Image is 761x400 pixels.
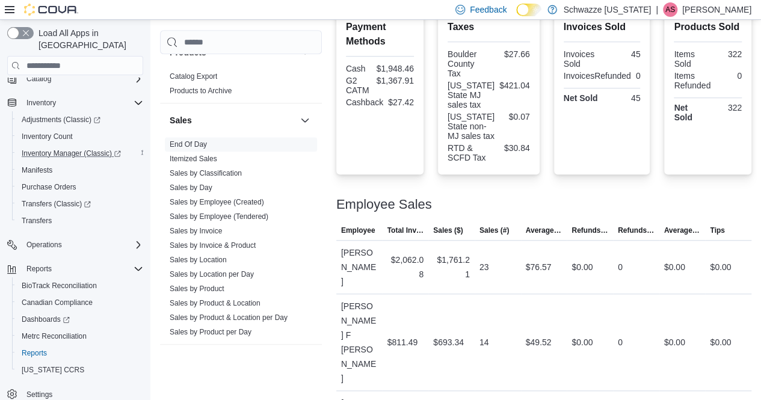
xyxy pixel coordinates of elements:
button: Canadian Compliance [12,294,148,311]
div: Items Sold [674,49,705,69]
button: Sales [298,113,312,128]
div: 322 [710,49,742,59]
div: Items Refunded [674,71,710,90]
a: Inventory Manager (Classic) [12,145,148,162]
span: Inventory [22,96,143,110]
span: Sales (#) [479,226,509,235]
div: Products [160,69,322,103]
span: Average Sale [526,226,562,235]
h3: Sales [170,114,192,126]
a: Sales by Product per Day [170,328,251,336]
a: [US_STATE] CCRS [17,363,89,377]
div: Boulder County Tax [448,49,486,78]
a: Inventory Count [17,129,78,144]
span: Products to Archive [170,86,232,96]
div: $0.00 [572,260,593,274]
a: Metrc Reconciliation [17,329,91,343]
a: Sales by Invoice [170,227,222,235]
span: Refunds ($) [572,226,608,235]
span: Metrc Reconciliation [17,329,143,343]
a: Sales by Location per Day [170,270,254,278]
p: [PERSON_NAME] [682,2,751,17]
span: Catalog Export [170,72,217,81]
button: Inventory Count [12,128,148,145]
button: Reports [2,260,148,277]
div: 45 [604,93,640,103]
a: Sales by Employee (Tendered) [170,212,268,221]
span: Metrc Reconciliation [22,331,87,341]
span: Settings [26,390,52,399]
span: Adjustments (Classic) [17,112,143,127]
a: Adjustments (Classic) [17,112,105,127]
span: Sales by Product & Location per Day [170,313,288,322]
a: Sales by Day [170,183,212,192]
span: Sales ($) [433,226,463,235]
span: Purchase Orders [22,182,76,192]
div: $0.00 [572,335,593,349]
span: Transfers [17,214,143,228]
a: Products to Archive [170,87,232,95]
div: $0.00 [710,260,731,274]
span: Sales by Location per Day [170,269,254,279]
span: Dashboards [17,312,143,327]
a: Itemized Sales [170,155,217,163]
a: Transfers (Classic) [17,197,96,211]
span: Catalog [26,74,51,84]
span: Reports [26,264,52,274]
div: InvoicesRefunded [564,71,631,81]
div: $1,367.91 [377,76,414,85]
div: $30.84 [491,143,529,153]
span: Catalog [22,72,143,86]
a: Sales by Product & Location [170,299,260,307]
a: Sales by Classification [170,169,242,177]
a: Sales by Location [170,256,227,264]
a: End Of Day [170,140,207,149]
button: BioTrack Reconciliation [12,277,148,294]
div: 0 [618,260,623,274]
a: Dashboards [12,311,148,328]
span: Reports [17,346,143,360]
button: Transfers [12,212,148,229]
span: Sales by Employee (Created) [170,197,264,207]
div: RTD & SCFD Tax [448,143,486,162]
span: Sales by Classification [170,168,242,178]
h2: Payment Methods [346,20,414,49]
span: Sales by Invoice [170,226,222,236]
div: Alyssa Savin [663,2,677,17]
button: Inventory [2,94,148,111]
div: $76.57 [526,260,552,274]
div: $0.00 [664,260,685,274]
strong: Net Sold [674,103,692,122]
div: $811.49 [387,335,417,349]
span: Refunds (#) [618,226,655,235]
span: Employee [341,226,375,235]
a: Sales by Invoice & Product [170,241,256,250]
button: Manifests [12,162,148,179]
span: Sales by Location [170,255,227,265]
img: Cova [24,4,78,16]
span: Total Invoiced [387,226,424,235]
a: Dashboards [17,312,75,327]
strong: Net Sold [564,93,598,103]
div: 0 [636,71,641,81]
div: 0 [618,335,623,349]
button: Catalog [22,72,56,86]
span: Inventory Manager (Classic) [17,146,143,161]
div: $2,062.08 [387,253,424,282]
div: [US_STATE] State MJ sales tax [448,81,494,109]
div: $1,761.21 [433,253,470,282]
button: [US_STATE] CCRS [12,362,148,378]
div: Invoices Sold [564,49,600,69]
a: Transfers (Classic) [12,195,148,212]
div: 322 [710,103,742,112]
span: BioTrack Reconciliation [22,281,97,291]
div: Cashback [346,97,383,107]
a: Sales by Product [170,285,224,293]
div: [PERSON_NAME] [336,241,383,294]
div: 14 [479,335,489,349]
div: $0.00 [664,335,685,349]
span: Average Refund [664,226,701,235]
button: Catalog [2,70,148,87]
